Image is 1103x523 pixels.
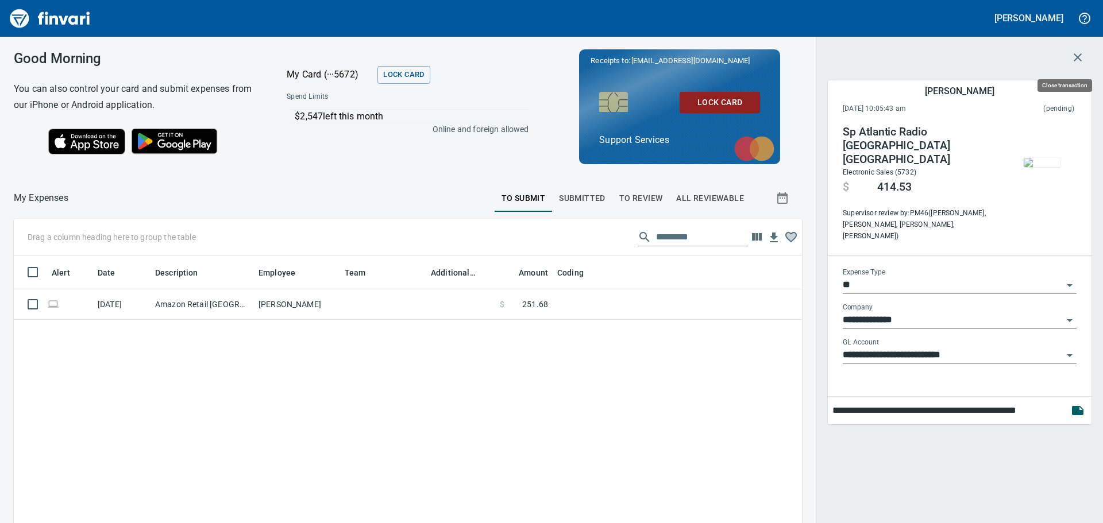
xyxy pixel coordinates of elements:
[992,9,1066,27] button: [PERSON_NAME]
[765,184,802,212] button: Show transactions within a particular date range
[689,95,751,110] span: Lock Card
[345,266,381,280] span: Team
[502,191,546,206] span: To Submit
[277,123,529,135] p: Online and foreign allowed
[843,125,999,166] h4: Sp Atlantic Radio [GEOGRAPHIC_DATA] [GEOGRAPHIC_DATA]
[14,51,258,67] h3: Good Morning
[519,266,548,280] span: Amount
[843,304,873,311] label: Company
[843,168,916,176] span: Electronic Sales (5732)
[98,266,130,280] span: Date
[383,68,424,82] span: Lock Card
[125,122,224,160] img: Get it on Google Play
[843,269,885,276] label: Expense Type
[728,130,780,167] img: mastercard.svg
[287,91,427,103] span: Spend Limits
[14,191,68,205] nav: breadcrumb
[28,231,196,243] p: Drag a column heading here to group the table
[431,266,476,280] span: Additional Reviewer
[287,68,373,82] p: My Card (···5672)
[7,5,93,32] img: Finvari
[93,289,151,320] td: [DATE]
[1024,158,1060,167] img: receipts%2Ftapani%2F2025-10-15%2FNEsw9X4wyyOGIebisYSa9hDywWp2__Z4OpE71ll2VhoPLuNI1L_1.jpg
[765,229,782,246] button: Download table
[782,228,800,246] button: Column choices favorited. Click to reset to default
[1062,312,1078,328] button: Open
[676,191,744,206] span: All Reviewable
[1062,347,1078,363] button: Open
[994,12,1063,24] h5: [PERSON_NAME]
[14,81,258,113] h6: You can also control your card and submit expenses from our iPhone or Android application.
[1064,397,1092,424] span: This records your note into the expense
[748,228,765,246] button: Choose columns to display
[557,266,599,280] span: Coding
[52,266,70,280] span: Alert
[504,266,548,280] span: Amount
[559,191,606,206] span: Submitted
[47,300,59,308] span: Online transaction
[151,289,254,320] td: Amazon Retail [GEOGRAPHIC_DATA] [GEOGRAPHIC_DATA]
[1062,277,1078,293] button: Open
[925,85,994,97] h5: [PERSON_NAME]
[52,266,85,280] span: Alert
[619,191,663,206] span: To Review
[431,266,491,280] span: Additional Reviewer
[680,92,760,113] button: Lock Card
[522,299,548,310] span: 251.68
[599,133,760,147] p: Support Services
[155,266,198,280] span: Description
[48,129,125,154] img: Download on the App Store
[345,266,366,280] span: Team
[975,103,1074,115] span: This charge has not been settled by the merchant yet. This usually takes a couple of days but in ...
[259,266,310,280] span: Employee
[843,180,849,194] span: $
[843,103,975,115] span: [DATE] 10:05:43 am
[843,339,879,346] label: GL Account
[843,208,999,242] span: Supervisor review by: PM46 ([PERSON_NAME], [PERSON_NAME], [PERSON_NAME], [PERSON_NAME])
[14,191,68,205] p: My Expenses
[295,110,527,123] p: $2,547 left this month
[155,266,213,280] span: Description
[98,266,115,280] span: Date
[630,55,751,66] span: [EMAIL_ADDRESS][DOMAIN_NAME]
[500,299,504,310] span: $
[591,55,769,67] p: Receipts to:
[259,266,295,280] span: Employee
[877,180,912,194] span: 414.53
[254,289,340,320] td: [PERSON_NAME]
[377,66,430,84] button: Lock Card
[557,266,584,280] span: Coding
